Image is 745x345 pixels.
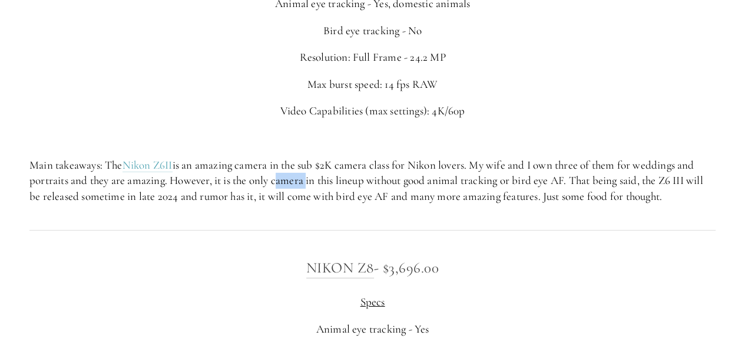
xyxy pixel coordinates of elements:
[29,321,716,337] p: Animal eye tracking - Yes
[29,23,716,39] p: Bird eye tracking - No
[29,157,716,205] p: Main takeaways: The is an amazing camera in the sub $2K camera class for Nikon lovers. My wife an...
[360,295,385,308] span: Specs
[29,77,716,93] p: Max burst speed: 14 fps RAW
[122,158,173,173] a: Nikon Z6II
[29,103,716,119] p: Video Capabilities (max settings): 4K/60p
[29,50,716,65] p: Resolution: Full Frame - 24.2 MP
[29,256,716,280] h3: - $3,696.00
[306,259,374,278] a: Nikon Z8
